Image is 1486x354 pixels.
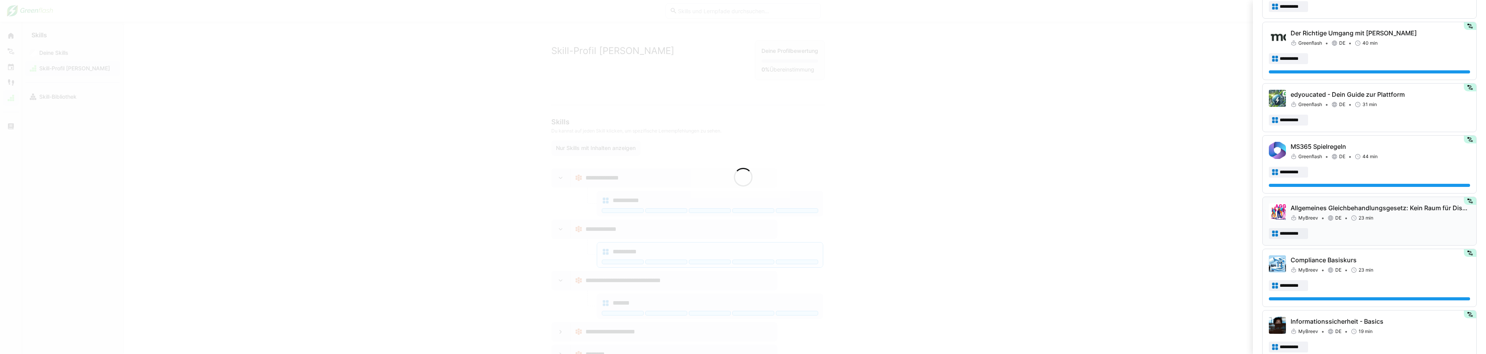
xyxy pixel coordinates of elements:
[1269,90,1286,107] img: edyoucated - Dein Guide zur Plattform
[1291,255,1470,265] p: Compliance Basiskurs
[1269,142,1286,159] img: MS365 Spielregeln
[1269,203,1286,220] img: Allgemeines Gleichbehandlungsgesetz: Kein Raum für Diskriminierung
[1298,101,1322,108] span: Greenflash
[1362,101,1377,108] span: 31 min
[1359,215,1373,221] span: 23 min
[1298,40,1322,46] span: Greenflash
[1269,255,1286,272] img: Compliance Basiskurs
[1298,215,1318,221] span: MyBreev
[1335,328,1341,335] span: DE
[1339,40,1345,46] span: DE
[1269,317,1286,334] img: Informationssicherheit - Basics
[1359,267,1373,273] span: 23 min
[1291,28,1470,38] p: Der Richtige Umgang mit [PERSON_NAME]
[1362,153,1378,160] span: 44 min
[1359,328,1373,335] span: 19 min
[1298,267,1318,273] span: MyBreev
[1291,90,1470,99] p: edyoucated - Dein Guide zur Plattform
[1335,215,1341,221] span: DE
[1339,153,1345,160] span: DE
[1298,328,1318,335] span: MyBreev
[1269,28,1286,45] img: Der Richtige Umgang mit Moss
[1291,203,1470,213] p: Allgemeines Gleichbehandlungsgesetz: Kein Raum für Diskriminierung
[1335,267,1341,273] span: DE
[1298,153,1322,160] span: Greenflash
[1362,40,1378,46] span: 40 min
[1339,101,1345,108] span: DE
[1291,142,1470,151] p: MS365 Spielregeln
[1291,317,1470,326] p: Informationssicherheit - Basics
